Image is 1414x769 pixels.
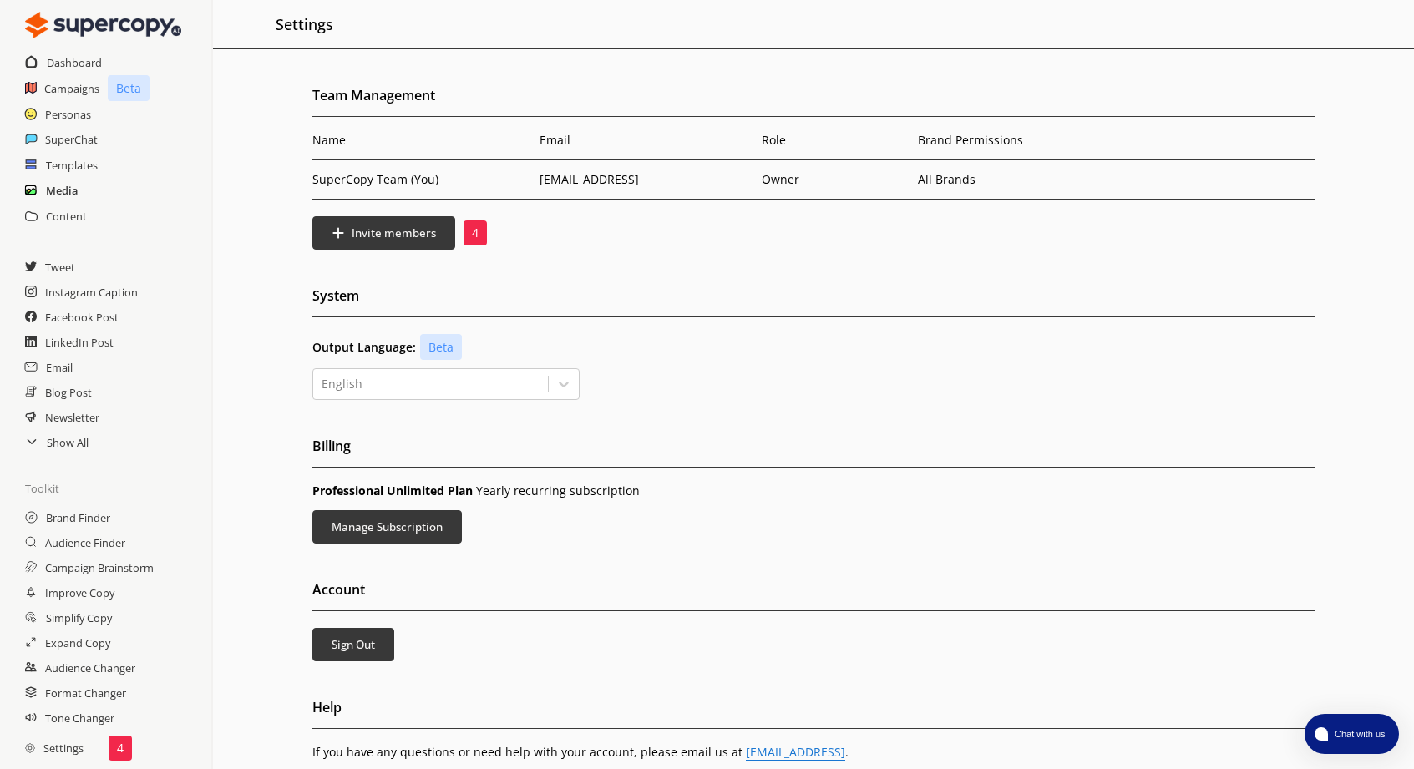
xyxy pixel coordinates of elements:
[312,341,416,354] b: Output Language:
[276,8,333,40] h2: Settings
[46,204,87,229] a: Content
[47,50,102,75] a: Dashboard
[108,75,150,101] p: Beta
[25,743,35,753] img: Close
[45,330,114,355] a: LinkedIn Post
[352,225,436,240] b: Invite members
[25,8,181,42] img: Close
[312,510,462,544] button: Manage Subscription
[332,519,443,534] b: Manage Subscription
[45,405,99,430] a: Newsletter
[312,83,1315,117] h2: Team Management
[46,355,73,380] a: Email
[45,680,126,706] a: Format Changer
[312,483,473,498] span: Professional Unlimited Plan
[1328,727,1389,741] span: Chat with us
[312,134,531,147] p: Name
[45,555,154,580] a: Campaign Brainstorm
[46,178,78,203] a: Media
[45,305,119,330] a: Facebook Post
[1305,714,1399,754] button: atlas-launcher
[312,628,394,661] button: Sign Out
[45,530,125,555] a: Audience Finder
[45,380,92,405] a: Blog Post
[312,216,455,250] button: Invite members
[44,76,99,101] a: Campaigns
[312,695,1315,729] h2: Help
[312,746,1315,759] p: If you have any questions or need help with your account, please email us at .
[45,127,98,152] a: SuperChat
[46,153,98,178] a: Templates
[45,655,135,680] a: Audience Changer
[45,580,114,605] a: Improve Copy
[918,134,1110,147] p: Brand Permissions
[762,173,799,186] p: Owner
[312,484,1315,498] p: Yearly recurring subscription
[472,226,479,240] p: 4
[46,505,110,530] a: Brand Finder
[45,255,75,280] a: Tweet
[45,280,138,305] a: Instagram Caption
[420,334,462,360] p: Beta
[45,630,110,655] a: Expand Copy
[312,283,1315,317] h2: System
[540,134,754,147] p: Email
[312,433,1315,468] h2: Billing
[746,744,845,761] a: [EMAIL_ADDRESS]
[117,741,124,755] p: 4
[540,173,754,186] p: [EMAIL_ADDRESS]
[45,102,91,127] a: Personas
[47,430,89,455] a: Show All
[46,605,112,630] a: Simplify Copy
[45,706,114,731] a: Tone Changer
[312,173,531,186] p: SuperCopy Team (You)
[918,173,981,186] p: All Brands
[762,134,910,147] p: Role
[332,637,375,652] b: Sign Out
[312,577,1315,611] h2: Account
